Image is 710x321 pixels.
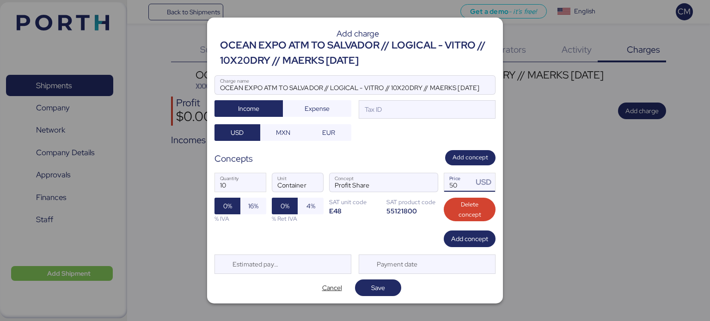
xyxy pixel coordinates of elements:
button: Cancel [309,279,355,296]
span: Income [238,103,259,114]
input: Charge name [215,76,495,94]
span: Expense [305,103,330,114]
div: Concepts [214,152,253,165]
div: OCEAN EXPO ATM TO SALVADOR // LOGICAL - VITRO // 10X20DRY // MAERKS [DATE] [220,38,496,68]
button: 0% [214,198,240,214]
span: 16% [248,200,258,212]
span: Cancel [322,282,342,293]
button: MXN [260,124,306,141]
input: Price [444,173,473,192]
div: 55121800 [386,206,438,215]
div: % Ret IVA [272,214,324,223]
input: Quantity [215,173,266,192]
button: 4% [298,198,324,214]
span: 4% [306,200,315,212]
div: Add charge [220,30,496,38]
span: Save [371,282,385,293]
button: Add concept [444,230,496,247]
div: % IVA [214,214,266,223]
span: MXN [276,127,290,138]
div: SAT unit code [329,198,381,206]
span: Add concept [451,233,488,244]
button: EUR [306,124,351,141]
div: SAT product code [386,198,438,206]
input: Concept [330,173,416,192]
button: ConceptConcept [418,175,438,194]
button: 16% [240,198,266,214]
div: E48 [329,206,381,215]
input: Unit [272,173,323,192]
div: Tax ID [363,104,382,115]
button: Save [355,279,401,296]
span: 0% [281,200,289,212]
span: 0% [223,200,232,212]
button: Delete concept [444,198,496,222]
span: USD [231,127,244,138]
button: Income [214,100,283,117]
button: USD [214,124,260,141]
button: Expense [283,100,351,117]
span: Delete concept [451,200,488,220]
button: Add concept [445,150,496,165]
button: 0% [272,198,298,214]
div: USD [476,176,495,188]
span: Add concept [453,152,488,163]
span: EUR [322,127,335,138]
